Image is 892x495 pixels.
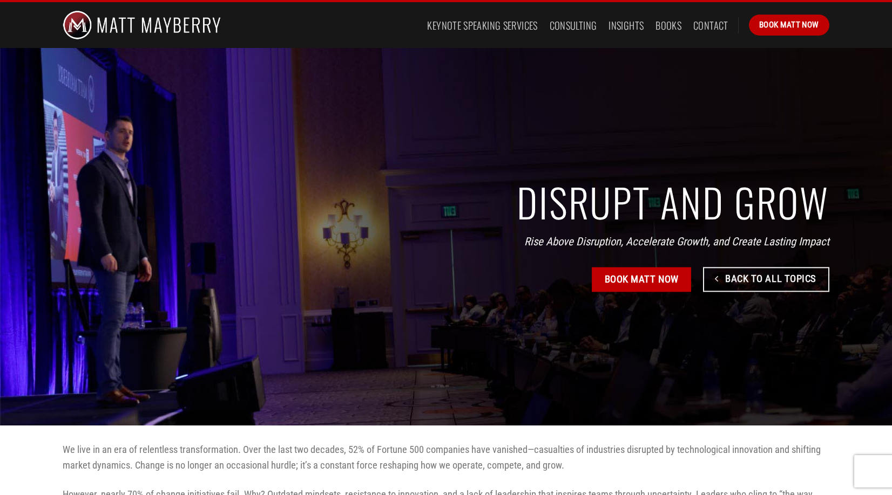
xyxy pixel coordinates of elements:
[759,18,819,31] span: Book Matt Now
[550,16,597,35] a: Consulting
[605,271,679,287] span: Book Matt Now
[63,442,829,473] p: We live in an era of relentless transformation. Over the last two decades, 52% of Fortune 500 com...
[427,16,537,35] a: Keynote Speaking Services
[725,271,816,286] span: Back To All Topics
[517,173,829,231] strong: DISRUPT AND GROW
[656,16,681,35] a: Books
[703,267,829,292] a: Back To All Topics
[63,2,221,48] img: Matt Mayberry
[749,15,829,35] a: Book Matt Now
[609,16,644,35] a: Insights
[693,16,728,35] a: Contact
[592,267,691,292] a: Book Matt Now
[524,235,829,248] em: Rise Above Disruption, Accelerate Growth, and Create Lasting Impact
